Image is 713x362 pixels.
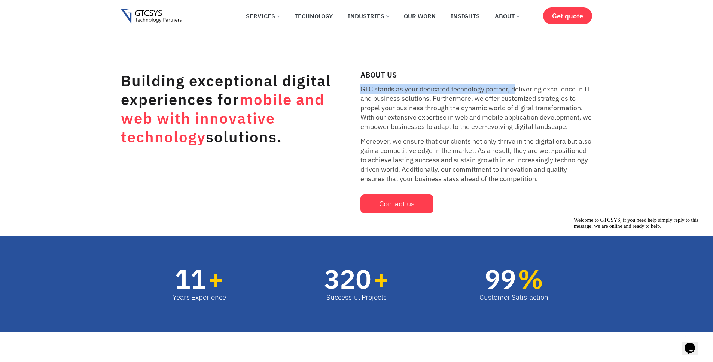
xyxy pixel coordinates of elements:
a: Get quote [543,7,592,24]
iframe: chat widget [682,332,706,355]
span: % [518,266,548,292]
span: mobile and web with innovative technology [121,90,324,147]
a: Contact us [360,194,433,213]
a: About [489,8,525,24]
span: 11 [175,266,206,292]
h2: ABOUT US [360,71,592,79]
span: + [208,266,226,292]
div: Customer Satisfaction [479,292,548,303]
div: Welcome to GTCSYS, if you need help simply reply to this message, we are online and ready to help. [3,3,138,15]
div: Years Experience [173,292,226,303]
div: Successful Projects [324,292,389,303]
span: Contact us [379,200,415,208]
a: Industries [342,8,394,24]
a: Technology [289,8,338,24]
h1: Building exceptional digital experiences for solutions. [121,71,334,146]
span: 99 [485,266,516,292]
span: Welcome to GTCSYS, if you need help simply reply to this message, we are online and ready to help. [3,3,128,15]
a: Insights [445,8,485,24]
a: Services [240,8,285,24]
p: Moreover, we ensure that our clients not only thrive in the digital era but also gain a competiti... [360,136,592,183]
a: Our Work [398,8,441,24]
p: GTC stands as your dedicated technology partner, delivering excellence in IT and business solutio... [360,84,592,131]
span: 320 [324,266,371,292]
span: Get quote [552,12,583,20]
span: + [373,266,389,292]
iframe: chat widget [571,214,706,328]
img: Gtcsys logo [121,9,182,24]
